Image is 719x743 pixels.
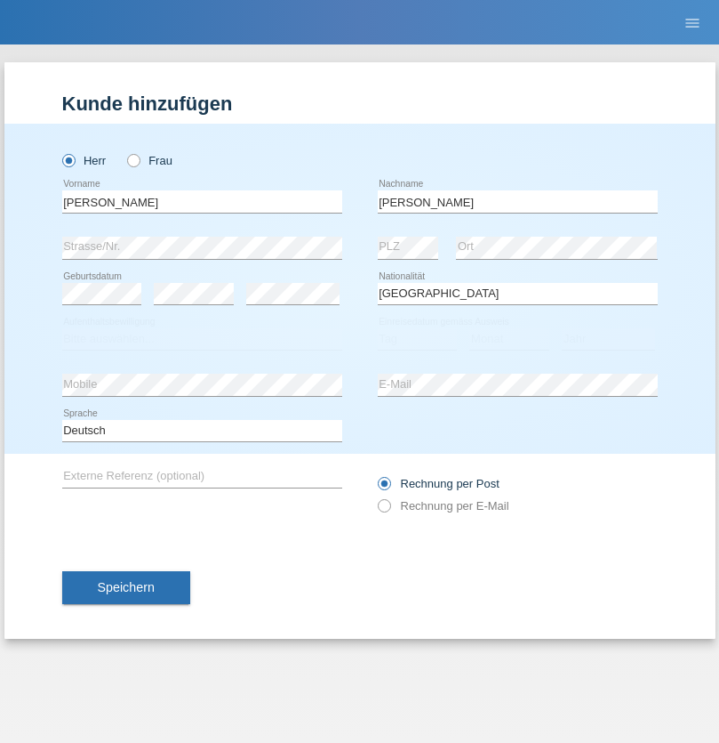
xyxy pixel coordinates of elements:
label: Frau [127,154,172,167]
input: Frau [127,154,139,166]
i: menu [683,14,701,32]
label: Rechnung per Post [378,477,499,490]
input: Rechnung per Post [378,477,389,499]
label: Rechnung per E-Mail [378,499,509,513]
h1: Kunde hinzufügen [62,93,658,115]
input: Herr [62,154,74,166]
input: Rechnung per E-Mail [378,499,389,521]
span: Speichern [98,580,155,594]
button: Speichern [62,571,190,605]
a: menu [675,17,710,28]
label: Herr [62,154,107,167]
